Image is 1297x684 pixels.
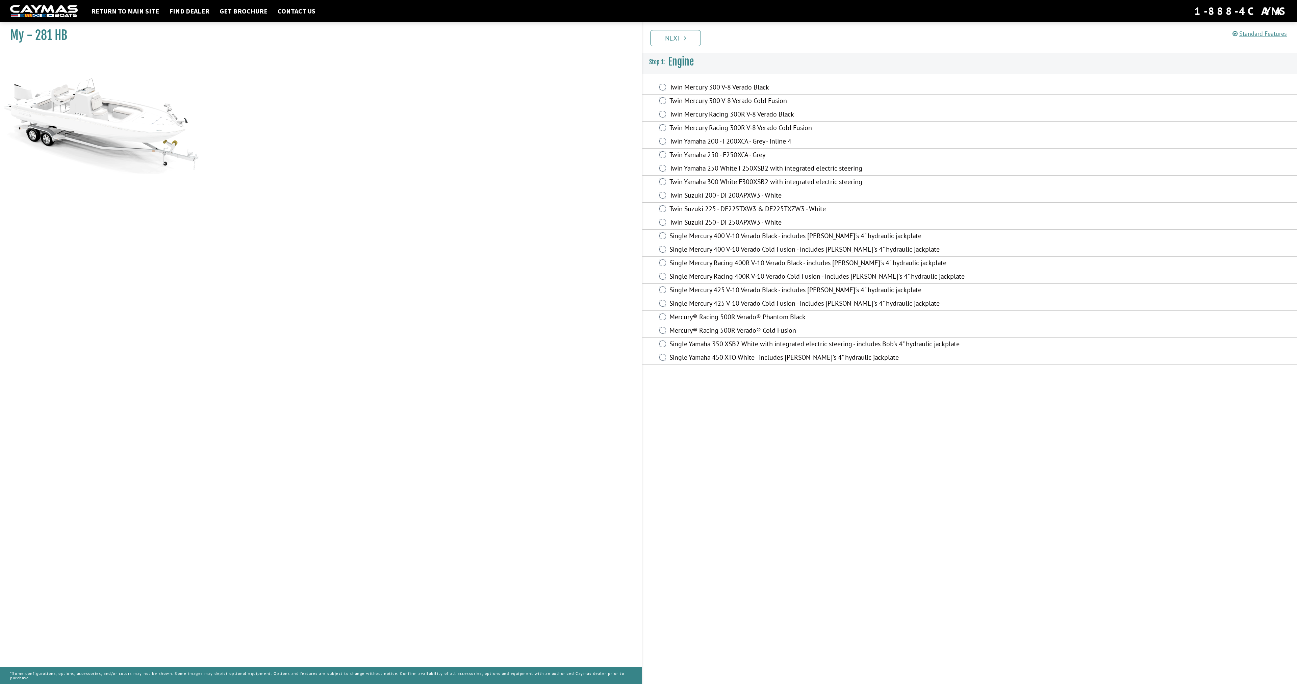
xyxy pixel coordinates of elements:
[1194,4,1287,19] div: 1-888-4CAYMAS
[1232,30,1287,37] a: Standard Features
[669,326,1046,336] label: Mercury® Racing 500R Verado® Cold Fusion
[669,218,1046,228] label: Twin Suzuki 250 - DF250APXW3 - White
[216,7,271,16] a: Get Brochure
[669,340,1046,350] label: Single Yamaha 350 XSB2 White with integrated electric steering - includes Bob's 4" hydraulic jack...
[669,272,1046,282] label: Single Mercury Racing 400R V-10 Verado Cold Fusion - includes [PERSON_NAME]'s 4" hydraulic jackplate
[650,30,701,46] a: Next
[669,97,1046,106] label: Twin Mercury 300 V-8 Verado Cold Fusion
[669,110,1046,120] label: Twin Mercury Racing 300R V-8 Verado Black
[669,191,1046,201] label: Twin Suzuki 200 - DF200APXW3 - White
[642,49,1297,74] h3: Engine
[669,137,1046,147] label: Twin Yamaha 200 - F200XCA - Grey - Inline 4
[669,124,1046,133] label: Twin Mercury Racing 300R V-8 Verado Cold Fusion
[669,83,1046,93] label: Twin Mercury 300 V-8 Verado Black
[10,5,78,18] img: white-logo-c9c8dbefe5ff5ceceb0f0178aa75bf4bb51f6bca0971e226c86eb53dfe498488.png
[669,313,1046,323] label: Mercury® Racing 500R Verado® Phantom Black
[10,668,632,683] p: *Some configurations, options, accessories, and/or colors may not be shown. Some images may depic...
[669,286,1046,296] label: Single Mercury 425 V-10 Verado Black - includes [PERSON_NAME]'s 4" hydraulic jackplate
[10,28,625,43] h1: My - 281 HB
[648,29,1297,46] ul: Pagination
[166,7,213,16] a: Find Dealer
[88,7,162,16] a: Return to main site
[669,164,1046,174] label: Twin Yamaha 250 White F250XSB2 with integrated electric steering
[669,245,1046,255] label: Single Mercury 400 V-10 Verado Cold Fusion - includes [PERSON_NAME]'s 4" hydraulic jackplate
[669,178,1046,187] label: Twin Yamaha 300 White F300XSB2 with integrated electric steering
[669,205,1046,214] label: Twin Suzuki 225 - DF225TXW3 & DF225TXZW3 - White
[669,353,1046,363] label: Single Yamaha 450 XTO White - includes [PERSON_NAME]'s 4" hydraulic jackplate
[669,299,1046,309] label: Single Mercury 425 V-10 Verado Cold Fusion - includes [PERSON_NAME]'s 4" hydraulic jackplate
[669,259,1046,269] label: Single Mercury Racing 400R V-10 Verado Black - includes [PERSON_NAME]'s 4" hydraulic jackplate
[669,151,1046,160] label: Twin Yamaha 250 - F250XCA - Grey
[669,232,1046,242] label: Single Mercury 400 V-10 Verado Black - includes [PERSON_NAME]'s 4" hydraulic jackplate
[274,7,319,16] a: Contact Us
